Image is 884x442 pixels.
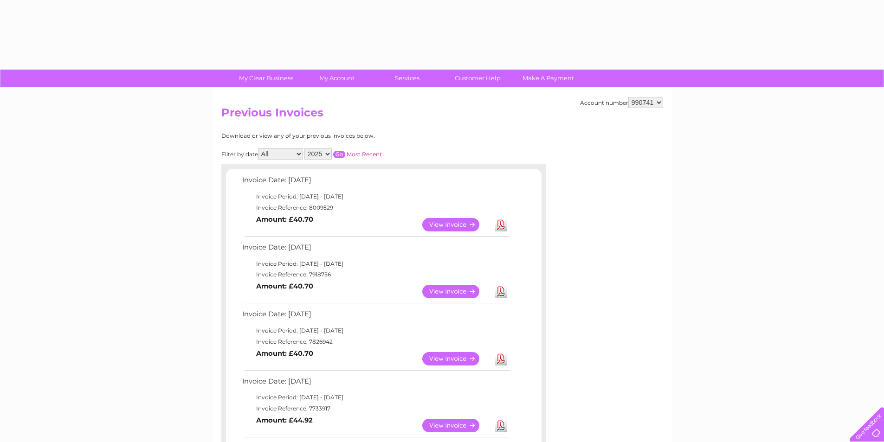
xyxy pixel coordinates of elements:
a: Download [495,285,507,298]
a: View [422,352,490,365]
td: Invoice Reference: 7918756 [240,269,511,280]
a: View [422,419,490,432]
div: Download or view any of your previous invoices below. [221,133,465,139]
a: My Clear Business [228,70,304,87]
a: Make A Payment [510,70,587,87]
b: Amount: £44.92 [256,416,313,424]
td: Invoice Period: [DATE] - [DATE] [240,325,511,336]
td: Invoice Reference: 7826942 [240,336,511,347]
h2: Previous Invoices [221,106,663,124]
a: Download [495,419,507,432]
a: Most Recent [347,151,382,158]
td: Invoice Date: [DATE] [240,174,511,191]
td: Invoice Date: [DATE] [240,308,511,325]
td: Invoice Period: [DATE] - [DATE] [240,392,511,403]
td: Invoice Reference: 8009529 [240,202,511,213]
a: Download [495,218,507,231]
b: Amount: £40.70 [256,349,313,358]
a: Customer Help [439,70,516,87]
td: Invoice Date: [DATE] [240,375,511,392]
a: View [422,285,490,298]
div: Filter by date [221,148,465,160]
a: View [422,218,490,231]
b: Amount: £40.70 [256,282,313,290]
a: My Account [298,70,375,87]
div: Account number [580,97,663,108]
td: Invoice Date: [DATE] [240,241,511,258]
b: Amount: £40.70 [256,215,313,224]
a: Download [495,352,507,365]
td: Invoice Period: [DATE] - [DATE] [240,258,511,269]
td: Invoice Reference: 7733917 [240,403,511,414]
a: Services [369,70,445,87]
td: Invoice Period: [DATE] - [DATE] [240,191,511,202]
